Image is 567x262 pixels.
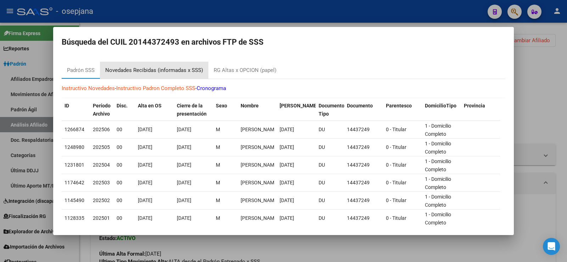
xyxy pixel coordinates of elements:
[316,98,344,122] datatable-header-cell: Documento Tipo
[216,162,220,168] span: M
[177,215,191,221] span: [DATE]
[319,214,341,222] div: DU
[138,144,152,150] span: [DATE]
[241,103,259,108] span: Nombre
[138,215,152,221] span: [DATE]
[280,215,294,221] span: [DATE]
[114,98,135,122] datatable-header-cell: Disc.
[216,127,220,132] span: M
[117,179,132,187] div: 00
[197,85,226,91] a: Cronograma
[62,98,90,122] datatable-header-cell: ID
[386,162,406,168] span: 0 - Titular
[93,162,110,168] span: 202504
[319,126,341,134] div: DU
[422,98,461,122] datatable-header-cell: DomicilioTipo
[117,126,132,134] div: 00
[280,103,319,108] span: [PERSON_NAME].
[347,179,380,187] div: 14437249
[138,127,152,132] span: [DATE]
[177,127,191,132] span: [DATE]
[347,214,380,222] div: 14437249
[216,144,220,150] span: M
[177,162,191,168] span: [DATE]
[214,66,276,74] div: RG Altas x OPCION (papel)
[216,180,220,185] span: M
[117,143,132,151] div: 00
[277,98,316,122] datatable-header-cell: Fecha Nac.
[241,127,279,132] span: ROMERO HECTOR RICARDO
[93,197,110,203] span: 202502
[138,180,152,185] span: [DATE]
[117,214,132,222] div: 00
[64,103,69,108] span: ID
[319,143,341,151] div: DU
[319,179,341,187] div: DU
[344,98,383,122] datatable-header-cell: Documento
[216,215,220,221] span: M
[238,98,277,122] datatable-header-cell: Nombre
[64,197,84,203] span: 1145490
[216,103,227,108] span: Sexo
[177,197,191,203] span: [DATE]
[93,127,110,132] span: 202506
[117,103,128,108] span: Disc.
[280,144,294,150] span: [DATE]
[347,161,380,169] div: 14437249
[138,103,162,108] span: Alta en OS
[319,196,341,205] div: DU
[425,141,451,155] span: 1 - Domicilio Completo
[117,161,132,169] div: 00
[117,196,132,205] div: 00
[425,158,451,172] span: 1 - Domicilio Completo
[347,126,380,134] div: 14437249
[383,98,422,122] datatable-header-cell: Parentesco
[90,98,114,122] datatable-header-cell: Período Archivo
[64,180,84,185] span: 1174642
[280,180,294,185] span: [DATE]
[64,215,84,221] span: 1128335
[177,103,207,117] span: Cierre de la presentación
[93,103,111,117] span: Período Archivo
[347,143,380,151] div: 14437249
[347,196,380,205] div: 14437249
[138,162,152,168] span: [DATE]
[64,162,84,168] span: 1231801
[177,180,191,185] span: [DATE]
[62,84,505,93] p: - -
[62,35,505,49] h2: Búsqueda del CUIL 20144372493 en archivos FTP de SSS
[93,215,110,221] span: 202501
[105,66,203,74] div: Novedades Recibidas (informadas x SSS)
[67,66,95,74] div: Padrón SSS
[174,98,213,122] datatable-header-cell: Cierre de la presentación
[116,85,195,91] a: Instructivo Padron Completo SSS
[280,162,294,168] span: [DATE]
[280,127,294,132] span: [DATE]
[347,103,373,108] span: Documento
[464,103,485,108] span: Provincia
[213,98,238,122] datatable-header-cell: Sexo
[319,161,341,169] div: DU
[93,180,110,185] span: 202503
[319,103,344,117] span: Documento Tipo
[386,103,412,108] span: Parentesco
[543,238,560,255] div: Open Intercom Messenger
[241,144,279,150] span: ROMERO HECTOR RICARDO
[386,215,406,221] span: 0 - Titular
[386,127,406,132] span: 0 - Titular
[425,194,451,208] span: 1 - Domicilio Completo
[241,180,279,185] span: ROMERO HECTOR RICARDO
[425,123,451,137] span: 1 - Domicilio Completo
[64,127,84,132] span: 1266874
[386,144,406,150] span: 0 - Titular
[241,197,279,203] span: ROMERO HECTOR RICARDO
[280,197,294,203] span: [DATE]
[425,103,456,108] span: DomicilioTipo
[135,98,174,122] datatable-header-cell: Alta en OS
[177,144,191,150] span: [DATE]
[64,144,84,150] span: 1248980
[93,144,110,150] span: 202505
[386,180,406,185] span: 0 - Titular
[216,197,220,203] span: M
[241,215,279,221] span: ROMERO HECTOR RICARDO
